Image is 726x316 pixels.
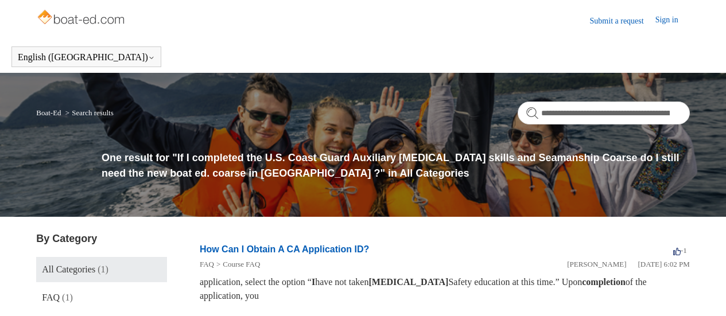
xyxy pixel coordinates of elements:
input: Search [518,102,690,124]
button: English ([GEOGRAPHIC_DATA]) [18,52,155,63]
img: Boat-Ed Help Center home page [36,7,127,30]
a: FAQ [200,260,214,268]
a: Boat-Ed [36,108,61,117]
li: Search results [63,108,114,117]
a: Sign in [655,14,690,28]
time: 01/05/2024, 18:02 [638,260,689,268]
div: Live chat [696,286,726,316]
em: completion [582,277,626,287]
a: Submit a request [590,15,655,27]
li: [PERSON_NAME] [567,259,626,270]
a: Course FAQ [223,260,260,268]
span: FAQ [42,292,60,302]
a: All Categories (1) [36,257,167,282]
div: application, select the option “ have not taken Safety education at this time.” Upon of the appli... [200,275,690,303]
span: (1) [62,292,73,302]
li: Boat-Ed [36,108,63,117]
em: [MEDICAL_DATA] [368,277,448,287]
h3: By Category [36,231,167,247]
span: (1) [98,264,108,274]
em: I [312,277,315,287]
span: All Categories [42,264,95,274]
h1: One result for "If I completed the U.S. Coast Guard Auxiliary [MEDICAL_DATA] skills and Seamanshi... [102,150,690,181]
a: FAQ (1) [36,285,167,310]
li: FAQ [200,259,214,270]
span: -1 [673,246,687,255]
li: Course FAQ [214,259,260,270]
a: How Can I Obtain A CA Application ID? [200,244,369,254]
